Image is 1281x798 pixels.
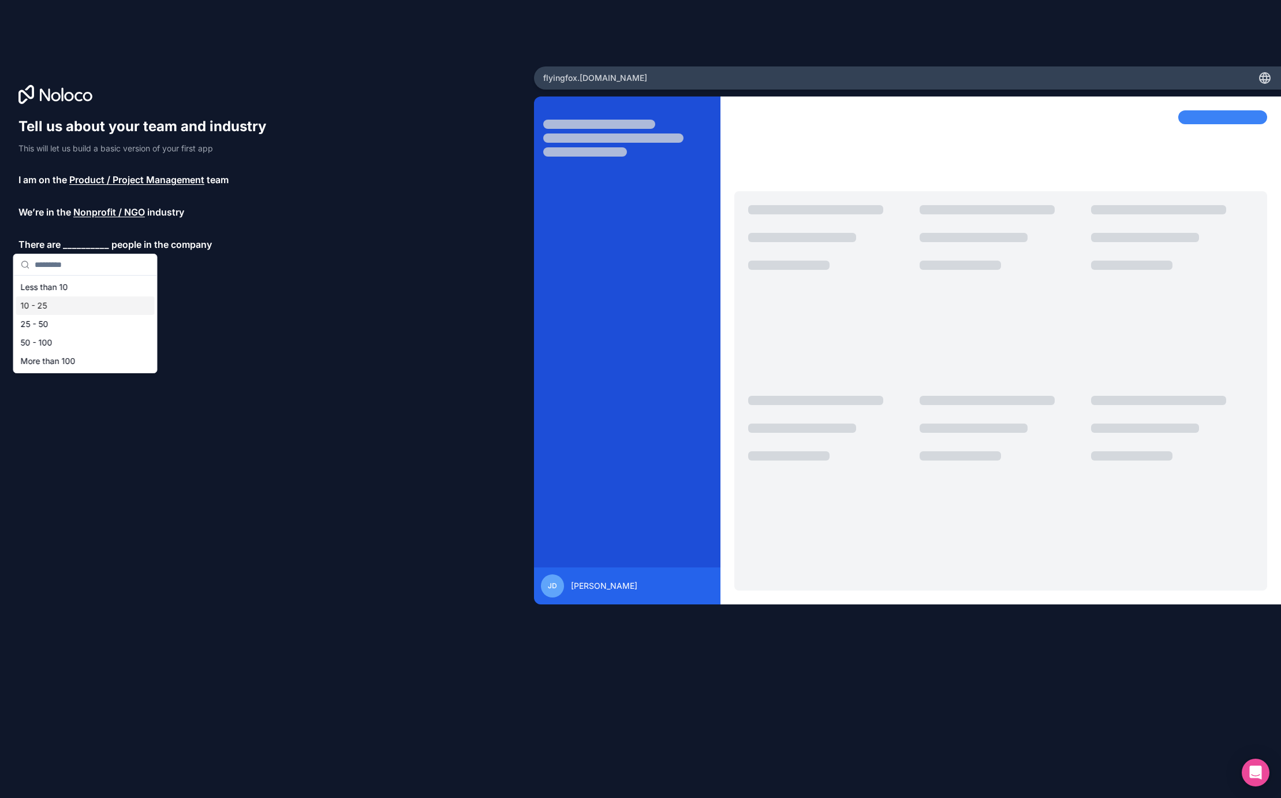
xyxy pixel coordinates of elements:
span: There are [18,237,61,251]
span: people in the company [111,237,212,251]
span: __________ [63,237,109,251]
span: We’re in the [18,205,71,219]
span: Nonprofit / NGO [73,205,145,219]
div: 50 - 100 [16,333,155,352]
div: Less than 10 [16,278,155,296]
span: industry [147,205,184,219]
span: I am on the [18,173,67,187]
div: 25 - 50 [16,315,155,333]
div: 10 - 25 [16,296,155,315]
div: Open Intercom Messenger [1242,759,1269,786]
span: flyingfox .[DOMAIN_NAME] [543,72,647,84]
span: team [207,173,229,187]
span: [PERSON_NAME] [571,580,637,592]
h1: Tell us about your team and industry [18,117,277,136]
div: Suggestions [14,276,157,373]
span: Product / Project Management [69,173,204,187]
div: More than 100 [16,352,155,370]
p: This will let us build a basic version of your first app [18,143,277,154]
span: JD [548,581,557,591]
